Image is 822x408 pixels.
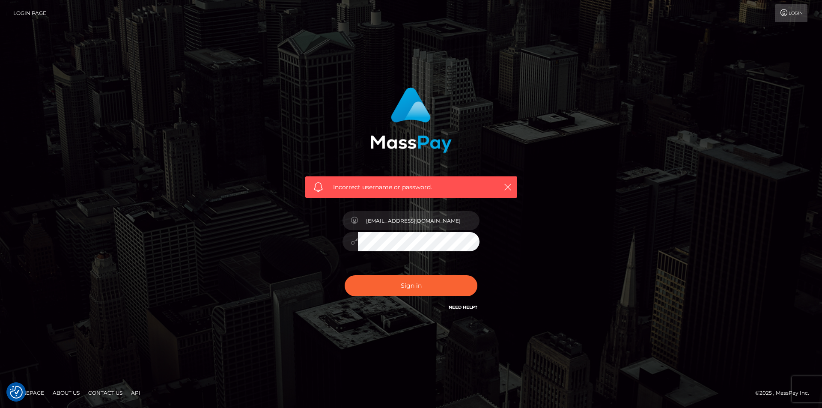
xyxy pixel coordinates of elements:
[449,304,477,310] a: Need Help?
[775,4,807,22] a: Login
[10,386,23,399] img: Revisit consent button
[13,4,46,22] a: Login Page
[85,386,126,399] a: Contact Us
[128,386,144,399] a: API
[333,183,489,192] span: Incorrect username or password.
[755,388,816,398] div: © 2025 , MassPay Inc.
[370,87,452,153] img: MassPay Login
[49,386,83,399] a: About Us
[10,386,23,399] button: Consent Preferences
[9,386,48,399] a: Homepage
[345,275,477,296] button: Sign in
[358,211,479,230] input: Username...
